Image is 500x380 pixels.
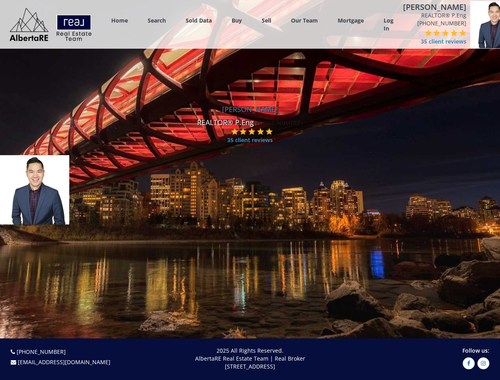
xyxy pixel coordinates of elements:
[433,29,440,36] img: 2 of 5 stars
[291,17,318,24] a: Our Team
[18,358,110,366] a: [EMAIL_ADDRESS][DOMAIN_NAME]
[425,29,432,36] img: 1 of 5 stars
[384,17,394,32] a: Log In
[17,348,66,355] a: [PHONE_NUMBER]
[2,106,498,114] h4: [PERSON_NAME]
[254,119,303,127] a: [PHONE_NUMBER]
[459,29,466,36] img: 5 of 5 stars
[111,17,128,24] a: Home
[462,347,489,354] span: Follow us:
[225,363,275,370] span: [STREET_ADDRESS]
[421,38,466,46] span: 35 client reviews
[197,118,254,127] span: REALTOR® P.Eng
[227,136,273,144] span: 35 client reviews
[266,128,273,135] img: 5 of 5 stars
[403,11,466,19] span: REALTOR® P.Eng
[232,17,242,24] a: Buy
[257,128,264,135] img: 4 of 5 stars
[148,17,166,24] a: Search
[262,17,271,24] a: Sell
[132,347,369,370] p: 2025 All Rights Reserved. AlbertaRE Real Estate Team | Real Broker
[442,29,449,36] img: 3 of 5 stars
[417,19,466,27] a: [PHONE_NUMBER]
[451,29,458,36] img: 4 of 5 stars
[403,3,466,11] h4: [PERSON_NAME]
[338,17,364,24] a: Mortgage
[248,128,255,135] img: 3 of 5 stars
[6,6,96,43] img: Logo
[231,128,238,135] img: 1 of 5 stars
[240,128,247,135] img: 2 of 5 stars
[186,17,212,24] a: Sold Data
